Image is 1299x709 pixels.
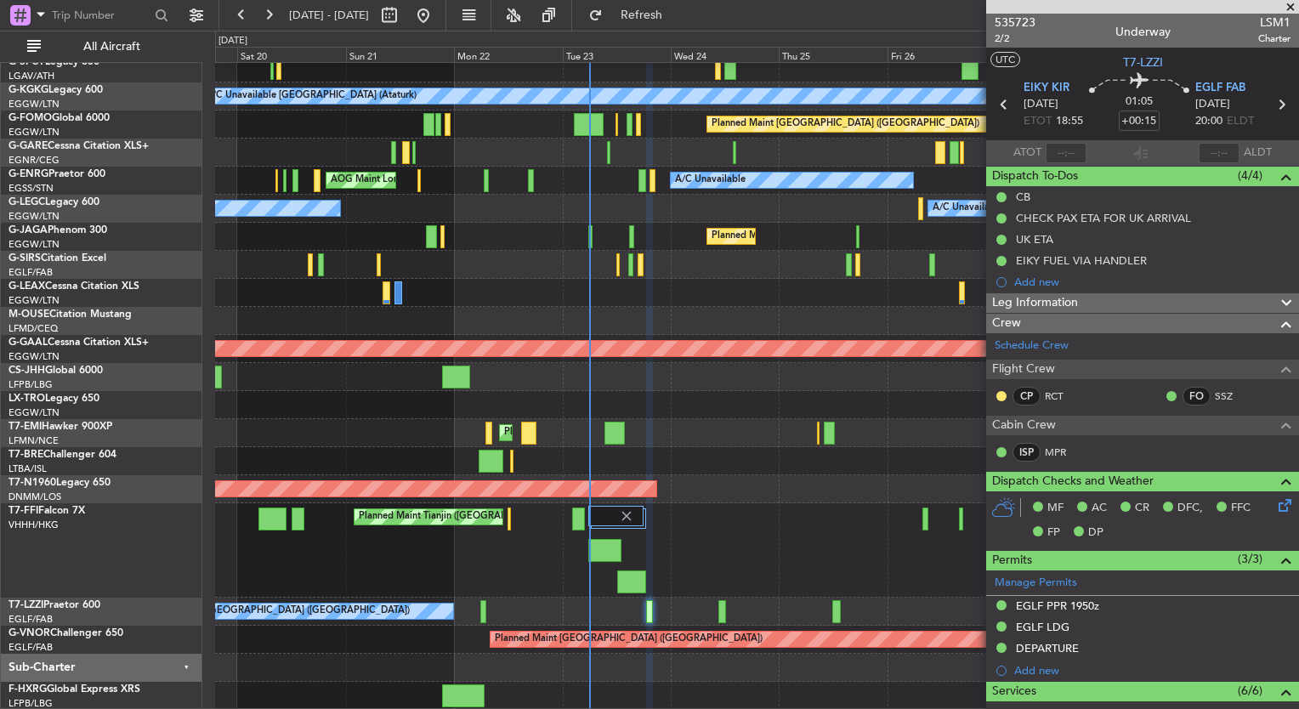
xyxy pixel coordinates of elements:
a: T7-EMIHawker 900XP [9,422,112,432]
span: Services [992,682,1036,701]
span: [DATE] [1024,96,1058,113]
a: EGSS/STN [9,182,54,195]
span: LX-TRO [9,394,45,404]
a: G-SIRSCitation Excel [9,253,106,264]
span: T7-BRE [9,450,43,460]
a: EGLF/FAB [9,613,53,626]
span: G-SIRS [9,253,41,264]
div: Sat 20 [237,47,345,62]
span: ATOT [1013,145,1041,162]
a: T7-N1960Legacy 650 [9,478,111,488]
span: 2/2 [995,31,1035,46]
a: EGLF/FAB [9,641,53,654]
a: LFPB/LBG [9,378,53,391]
button: UTC [990,52,1020,67]
span: 535723 [995,14,1035,31]
a: G-KGKGLegacy 600 [9,85,103,95]
span: 18:55 [1056,113,1083,130]
span: All Aircraft [44,41,179,53]
a: EGGW/LTN [9,238,60,251]
span: G-JAGA [9,225,48,235]
a: EGGW/LTN [9,406,60,419]
a: EGGW/LTN [9,126,60,139]
span: [DATE] - [DATE] [289,8,369,23]
span: G-GAAL [9,337,48,348]
div: CB [1016,190,1030,204]
a: Schedule Crew [995,337,1069,354]
span: DP [1088,525,1103,542]
a: T7-BREChallenger 604 [9,450,116,460]
a: T7-LZZIPraetor 600 [9,600,100,610]
a: G-JAGAPhenom 300 [9,225,107,235]
span: G-KGKG [9,85,48,95]
span: Permits [992,551,1032,570]
a: MPR [1045,445,1083,460]
a: SSZ [1215,389,1253,404]
a: G-VNORChallenger 650 [9,628,123,638]
span: 20:00 [1195,113,1222,130]
span: T7-LZZI [9,600,43,610]
span: T7-LZZI [1123,54,1163,71]
div: CP [1013,387,1041,406]
input: --:-- [1046,143,1086,163]
div: Sun 21 [346,47,454,62]
span: T7-FFI [9,506,38,516]
div: Wed 24 [671,47,779,62]
span: M-OUSE [9,309,49,320]
span: Flight Crew [992,360,1055,379]
span: CS-JHH [9,366,45,376]
div: Planned Maint [GEOGRAPHIC_DATA] ([GEOGRAPHIC_DATA]) [712,224,979,249]
span: G-FOMO [9,113,52,123]
a: F-HXRGGlobal Express XRS [9,684,140,695]
span: T7-EMI [9,422,42,432]
span: F-HXRG [9,684,47,695]
a: LTBA/ISL [9,462,47,475]
span: LSM1 [1258,14,1290,31]
button: Refresh [581,2,683,29]
span: Cabin Crew [992,416,1056,435]
div: FO [1183,387,1211,406]
div: Thu 25 [779,47,887,62]
span: CR [1135,500,1149,517]
div: CHECK PAX ETA FOR UK ARRIVAL [1016,211,1191,225]
div: Underway [1115,23,1171,41]
a: LFMN/NCE [9,434,59,447]
span: G-LEGC [9,197,45,207]
a: EGGW/LTN [9,294,60,307]
div: Mon 22 [454,47,562,62]
span: FFC [1231,500,1251,517]
span: G-ENRG [9,169,48,179]
span: Refresh [606,9,678,21]
span: T7-N1960 [9,478,56,488]
span: ETOT [1024,113,1052,130]
img: gray-close.svg [619,508,634,524]
a: G-GARECessna Citation XLS+ [9,141,149,151]
span: (4/4) [1238,167,1262,184]
a: LGAV/ATH [9,70,54,82]
div: AOG Maint London ([GEOGRAPHIC_DATA]) [331,167,521,193]
a: G-GAALCessna Citation XLS+ [9,337,149,348]
span: [DATE] [1195,96,1230,113]
span: DFC, [1177,500,1203,517]
div: EGLF LDG [1016,620,1069,634]
a: M-OUSECitation Mustang [9,309,132,320]
a: G-ENRGPraetor 600 [9,169,105,179]
span: G-GARE [9,141,48,151]
span: G-VNOR [9,628,50,638]
div: DEPARTURE [1016,641,1079,655]
div: Planned Maint [GEOGRAPHIC_DATA] ([GEOGRAPHIC_DATA]) [495,627,763,652]
div: A/C Unavailable [675,167,746,193]
a: VHHH/HKG [9,519,59,531]
a: G-LEAXCessna Citation XLS [9,281,139,292]
span: Crew [992,314,1021,333]
span: ALDT [1244,145,1272,162]
div: EGLF PPR 1950z [1016,598,1099,613]
button: All Aircraft [19,33,184,60]
a: EGNR/CEG [9,154,60,167]
span: MF [1047,500,1064,517]
div: Add new [1014,663,1290,678]
span: ELDT [1227,113,1254,130]
a: CS-JHHGlobal 6000 [9,366,103,376]
span: 01:05 [1126,94,1153,111]
a: EGLF/FAB [9,266,53,279]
